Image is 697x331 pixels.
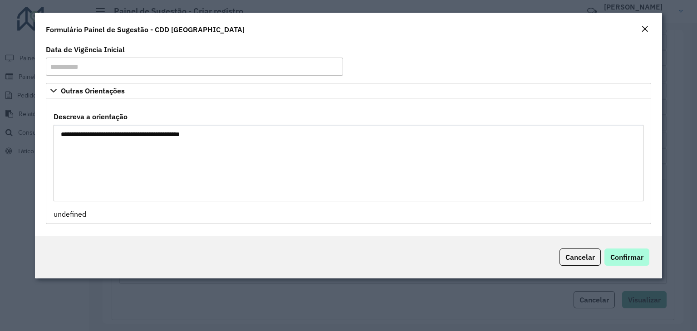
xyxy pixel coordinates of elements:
button: Confirmar [604,248,649,266]
span: Confirmar [610,253,643,262]
span: undefined [54,209,86,219]
a: Outras Orientações [46,83,651,98]
button: Close [638,24,651,35]
label: Data de Vigência Inicial [46,44,125,55]
em: Fechar [641,25,648,33]
span: Cancelar [565,253,595,262]
button: Cancelar [560,248,601,266]
span: Outras Orientações [61,87,125,94]
h4: Formulário Painel de Sugestão - CDD [GEOGRAPHIC_DATA] [46,24,245,35]
label: Descreva a orientação [54,111,128,122]
div: Outras Orientações [46,98,651,224]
